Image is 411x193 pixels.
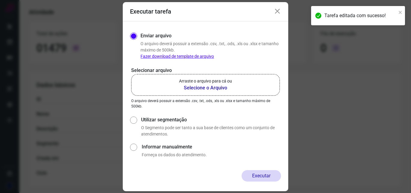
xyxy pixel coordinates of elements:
h3: Executar tarefa [130,8,171,15]
label: Enviar arquivo [141,32,172,39]
p: Forneça os dados do atendimento. [142,152,281,158]
b: Selecione o Arquivo [179,84,232,92]
p: Arraste o arquivo para cá ou [179,78,232,84]
a: Fazer download de template de arquivo [141,54,214,59]
label: Utilizar segmentação [141,116,281,123]
button: Executar [242,170,281,182]
label: Informar manualmente [142,143,281,151]
p: Selecionar arquivo [131,67,280,74]
button: close [398,8,403,16]
div: Tarefa editada com sucesso! [324,12,397,19]
p: O Segmento pode ser tanto a sua base de clientes como um conjunto de atendimentos. [141,125,281,137]
p: O arquivo deverá possuir a extensão .csv, .txt, .ods, .xls ou .xlsx e tamanho máximo de 500kb. [141,41,281,60]
p: O arquivo deverá possuir a extensão .csv, .txt, .ods, .xls ou .xlsx e tamanho máximo de 500kb. [131,98,280,109]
